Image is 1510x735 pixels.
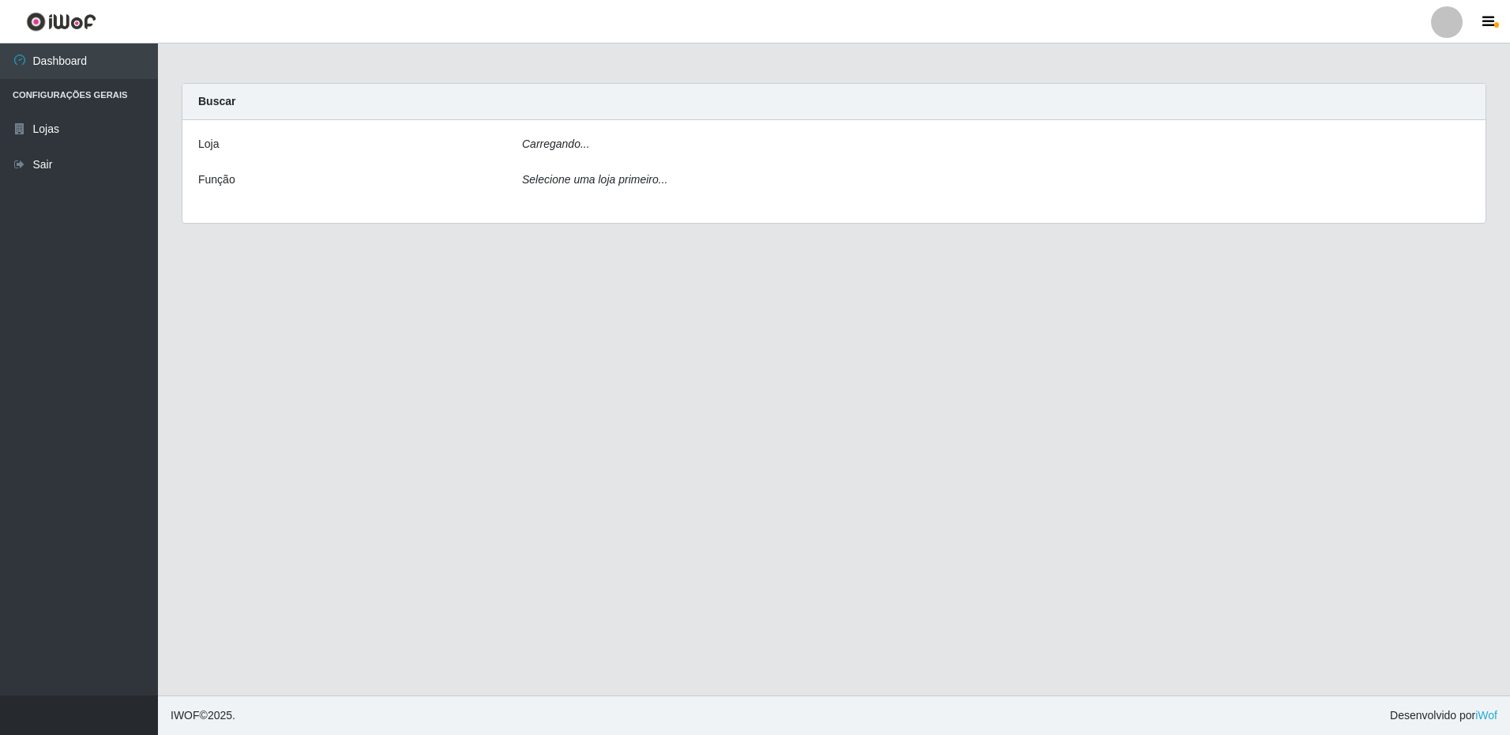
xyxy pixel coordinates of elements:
label: Função [198,171,235,188]
span: Desenvolvido por [1390,707,1497,724]
img: CoreUI Logo [26,12,96,32]
strong: Buscar [198,95,235,107]
span: IWOF [171,709,200,722]
label: Loja [198,136,219,153]
i: Carregando... [522,138,590,150]
span: © 2025 . [171,707,235,724]
a: iWof [1475,709,1497,722]
i: Selecione uma loja primeiro... [522,173,667,186]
